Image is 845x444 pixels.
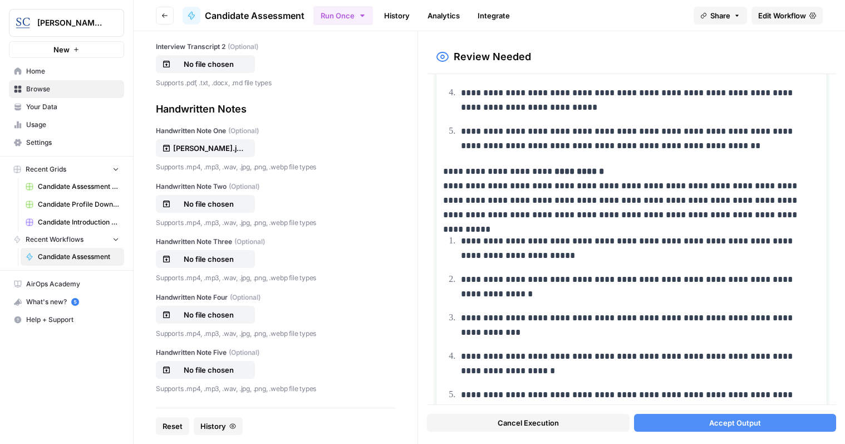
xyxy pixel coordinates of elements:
a: Settings [9,134,124,152]
span: (Optional) [229,348,259,358]
p: Supports .pdf, .txt, .docx, .md file types [156,77,395,89]
label: Handwritten Note Five [156,348,395,358]
span: Settings [26,138,119,148]
span: Reset [163,421,183,432]
button: Run Once [313,6,373,25]
span: (Optional) [234,237,265,247]
p: Supports .mp4, .mp3, .wav, .jpg, .png, .webp file types [156,217,395,228]
span: New [53,44,70,55]
button: Workspace: Stanton Chase Nashville [9,9,124,37]
p: Supports .mp4, .mp3, .wav, .jpg, .png, .webp file types [156,272,395,284]
span: [PERSON_NAME] [GEOGRAPHIC_DATA] [37,17,105,28]
span: Cancel Execution [498,417,559,428]
button: No file chosen [156,195,255,213]
p: Supports .mp4, .mp3, .wav, .jpg, .png, .webp file types [156,383,395,394]
span: History [200,421,226,432]
span: Candidate Assessment [38,252,119,262]
a: Analytics [421,7,466,25]
button: New [9,41,124,58]
h2: Review Needed [454,49,531,65]
span: Candidate Assessment [205,9,304,22]
button: History [194,417,243,435]
p: Supports .mp4, .mp3, .wav, .jpg, .png, .webp file types [156,328,395,339]
p: No file chosen [173,198,244,209]
span: (Optional) [228,42,258,52]
button: No file chosen [156,250,255,268]
span: Edit Workflow [758,10,806,21]
img: Stanton Chase Nashville Logo [13,13,33,33]
span: Browse [26,84,119,94]
a: Candidate Assessment [21,248,124,266]
button: Share [694,7,747,25]
p: No file chosen [173,253,244,265]
a: Candidate Profile Download Sheet [21,196,124,213]
a: Browse [9,80,124,98]
p: No file chosen [173,309,244,320]
button: No file chosen [156,306,255,324]
a: Candidate Assessment [183,7,304,25]
a: Candidate Introduction Download Sheet [21,213,124,231]
button: No file chosen [156,361,255,379]
a: Candidate Assessment Download Sheet [21,178,124,196]
text: 5 [73,299,76,305]
p: [PERSON_NAME].jpg [173,143,244,154]
a: Your Data [9,98,124,116]
p: No file chosen [173,364,244,375]
span: Recent Workflows [26,235,83,245]
span: (Optional) [230,292,261,302]
span: Candidate Profile Download Sheet [38,199,119,209]
span: Help + Support [26,315,119,325]
a: AirOps Academy [9,275,124,293]
span: (Optional) [228,126,259,136]
span: AirOps Academy [26,279,119,289]
button: Cancel Execution [427,414,629,432]
button: Recent Grids [9,161,124,178]
div: What's new? [9,294,124,310]
a: Usage [9,116,124,134]
span: Candidate Introduction Download Sheet [38,217,119,227]
label: Handwritten Note Two [156,182,395,192]
p: Supports .mp4, .mp3, .wav, .jpg, .png, .webp file types [156,162,395,173]
button: No file chosen [156,55,255,73]
span: Accept Output [709,417,761,428]
span: Candidate Assessment Download Sheet [38,182,119,192]
span: Home [26,66,119,76]
button: [PERSON_NAME].jpg [156,139,255,157]
a: Home [9,62,124,80]
span: Share [710,10,730,21]
button: What's new? 5 [9,293,124,311]
span: (Optional) [229,182,259,192]
a: Integrate [471,7,517,25]
a: History [377,7,416,25]
span: Recent Grids [26,164,66,174]
span: Your Data [26,102,119,112]
p: No file chosen [173,58,244,70]
button: Recent Workflows [9,231,124,248]
button: Accept Output [634,414,836,432]
button: Reset [156,417,189,435]
label: Handwritten Note One [156,126,395,136]
label: Handwritten Note Three [156,237,395,247]
span: Usage [26,120,119,130]
label: Handwritten Note Four [156,292,395,302]
label: Interview Transcript 2 [156,42,395,52]
div: Handwritten Notes [156,101,395,117]
a: 5 [71,298,79,306]
a: Edit Workflow [751,7,823,25]
button: Help + Support [9,311,124,329]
